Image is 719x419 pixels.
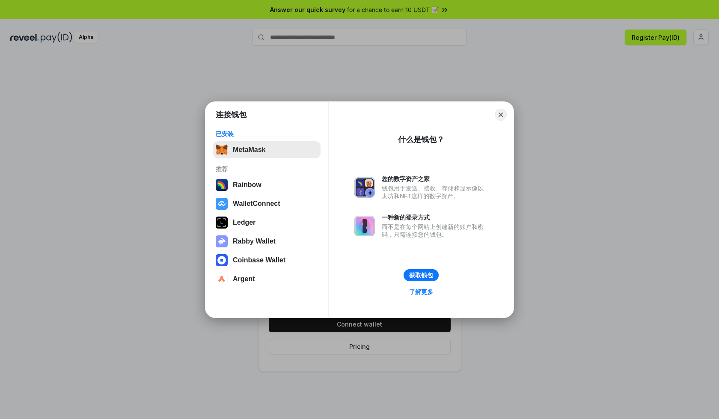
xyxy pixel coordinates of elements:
[382,223,488,238] div: 而不是在每个网站上创建新的账户和密码，只需连接您的钱包。
[404,286,438,297] a: 了解更多
[216,273,228,285] img: svg+xml,%3Csvg%20width%3D%2228%22%20height%3D%2228%22%20viewBox%3D%220%200%2028%2028%22%20fill%3D...
[216,110,247,120] h1: 连接钱包
[409,288,433,296] div: 了解更多
[213,252,321,269] button: Coinbase Wallet
[382,175,488,183] div: 您的数字资产之家
[213,195,321,212] button: WalletConnect
[382,214,488,221] div: 一种新的登录方式
[398,134,444,145] div: 什么是钱包？
[213,214,321,231] button: Ledger
[216,254,228,266] img: svg+xml,%3Csvg%20width%3D%2228%22%20height%3D%2228%22%20viewBox%3D%220%200%2028%2028%22%20fill%3D...
[213,233,321,250] button: Rabby Wallet
[233,256,285,264] div: Coinbase Wallet
[216,130,318,138] div: 已安装
[233,181,261,189] div: Rainbow
[354,177,375,198] img: svg+xml,%3Csvg%20xmlns%3D%22http%3A%2F%2Fwww.w3.org%2F2000%2Fsvg%22%20fill%3D%22none%22%20viewBox...
[213,141,321,158] button: MetaMask
[216,217,228,229] img: svg+xml,%3Csvg%20xmlns%3D%22http%3A%2F%2Fwww.w3.org%2F2000%2Fsvg%22%20width%3D%2228%22%20height%3...
[233,275,255,283] div: Argent
[213,176,321,193] button: Rainbow
[233,238,276,245] div: Rabby Wallet
[495,109,507,121] button: Close
[216,144,228,156] img: svg+xml,%3Csvg%20fill%3D%22none%22%20height%3D%2233%22%20viewBox%3D%220%200%2035%2033%22%20width%...
[213,270,321,288] button: Argent
[216,198,228,210] img: svg+xml,%3Csvg%20width%3D%2228%22%20height%3D%2228%22%20viewBox%3D%220%200%2028%2028%22%20fill%3D...
[233,146,265,154] div: MetaMask
[216,179,228,191] img: svg+xml,%3Csvg%20width%3D%22120%22%20height%3D%22120%22%20viewBox%3D%220%200%20120%20120%22%20fil...
[382,184,488,200] div: 钱包用于发送、接收、存储和显示像以太坊和NFT这样的数字资产。
[354,216,375,236] img: svg+xml,%3Csvg%20xmlns%3D%22http%3A%2F%2Fwww.w3.org%2F2000%2Fsvg%22%20fill%3D%22none%22%20viewBox...
[233,219,256,226] div: Ledger
[409,271,433,279] div: 获取钱包
[233,200,280,208] div: WalletConnect
[216,165,318,173] div: 推荐
[404,269,439,281] button: 获取钱包
[216,235,228,247] img: svg+xml,%3Csvg%20xmlns%3D%22http%3A%2F%2Fwww.w3.org%2F2000%2Fsvg%22%20fill%3D%22none%22%20viewBox...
